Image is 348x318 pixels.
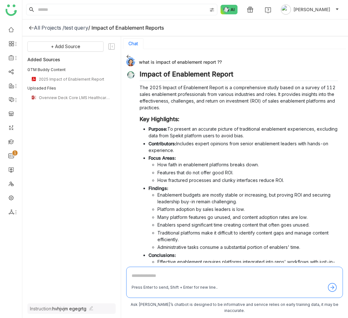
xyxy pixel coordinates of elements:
[126,57,338,66] div: what is impact of enablement report ??
[157,258,338,272] li: Effective enablement requires platforms integrated into reps' workflows with just-in-time content...
[14,150,16,156] p: 1
[5,4,17,16] img: logo
[132,285,218,291] div: Press Enter to send, Shift + Enter for new line..
[126,302,343,314] div: Ask [PERSON_NAME]’s chatbot is designed to be informative and service relies on early training da...
[27,55,116,63] div: Added Sources
[30,306,86,311] div: Instruction:
[51,43,80,50] span: + Add Source
[31,76,36,82] img: pdf.svg
[27,67,116,73] div: GTM Buddy Content
[27,41,104,52] button: + Add Source
[265,7,271,13] img: help.svg
[294,6,330,13] span: [PERSON_NAME]
[140,70,338,81] h2: Impact of Enablement Report
[157,206,338,213] li: Platform adoption by sales leaders is low.
[27,85,116,91] div: Uploaded Files
[149,252,176,258] strong: Conclusions:
[149,126,167,132] strong: Purpose:
[128,41,138,46] button: Chat
[140,116,338,123] h3: Key Highlights:
[34,25,64,31] div: All Projects /
[88,25,164,31] div: / Impact of Enablement Reports
[149,185,168,191] strong: Findings:
[149,126,338,139] li: To present an accurate picture of traditional enablement experiences, excluding data from Spekit ...
[221,5,238,14] img: ask-buddy-normal.svg
[39,95,112,100] div: Overview Deck Core LMS Healthcare App Screen.pptx
[12,150,18,155] nz-badge-sup: 1
[149,141,176,146] strong: Contributors:
[64,25,88,31] div: test query
[157,229,338,243] li: Traditional platforms make it difficult to identify content gaps and manage content efficiently.
[140,84,338,111] p: The 2025 Impact of Enablement Report is a comprehensive study based on a survey of 112 sales enab...
[279,4,340,15] button: [PERSON_NAME]
[52,306,86,311] span: hvhjvjm egegrtg
[149,140,338,154] li: Includes expert opinions from senior enablement leaders with hands-on experience.
[39,77,112,82] div: 2025 Impact of Enablement Report
[157,161,338,168] li: How faith in enablement platforms breaks down.
[157,221,338,228] li: Enablers spend significant time creating content that often goes unused.
[209,7,214,12] img: search-type.svg
[157,244,338,250] li: Administrative tasks consume a substantial portion of enablers' time.
[149,155,176,161] strong: Focus Areas:
[157,214,338,220] li: Many platform features go unused, and content adoption rates are low.
[31,95,36,100] img: pptx.svg
[157,177,338,184] li: How fractured processes and clunky interfaces reduce ROI.
[157,192,338,205] li: Enablement budgets are mostly stable or increasing, but proving ROI and securing leadership buy-i...
[157,169,338,176] li: Features that do not offer good ROI.
[281,4,291,15] img: avatar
